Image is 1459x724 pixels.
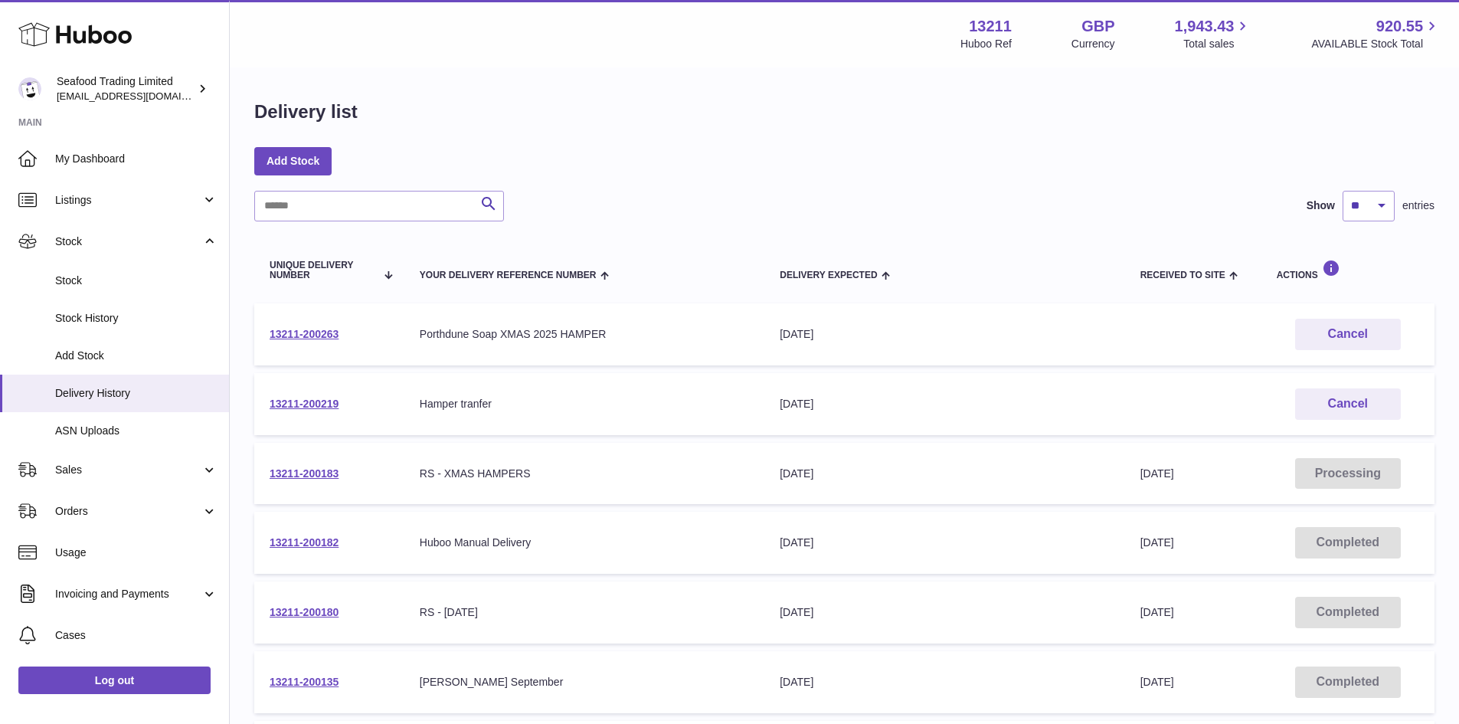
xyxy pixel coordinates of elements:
span: entries [1402,198,1434,213]
div: Huboo Manual Delivery [420,536,749,550]
a: 1,943.43 Total sales [1175,16,1252,51]
span: Invoicing and Payments [55,587,201,601]
label: Show [1307,198,1335,213]
button: Cancel [1295,319,1401,350]
div: Currency [1071,37,1115,51]
span: Stock [55,274,218,288]
span: Stock [55,234,201,249]
span: Stock History [55,311,218,326]
button: Cancel [1295,388,1401,420]
span: Received to Site [1140,270,1225,280]
a: 13211-200135 [270,676,339,688]
span: AVAILABLE Stock Total [1311,37,1441,51]
div: [DATE] [780,536,1109,550]
div: Porthdune Soap XMAS 2025 HAMPER [420,327,749,342]
span: Add Stock [55,349,218,363]
div: [PERSON_NAME] September [420,675,749,690]
div: Actions [1277,260,1419,280]
a: 13211-200182 [270,536,339,549]
span: Your Delivery Reference Number [420,270,597,280]
span: Delivery History [55,386,218,401]
h1: Delivery list [254,100,358,124]
a: 13211-200180 [270,606,339,618]
div: [DATE] [780,675,1109,690]
span: Unique Delivery Number [270,260,375,280]
div: [DATE] [780,327,1109,342]
span: [DATE] [1140,676,1174,688]
div: [DATE] [780,397,1109,411]
a: 13211-200219 [270,398,339,410]
img: online@rickstein.com [18,77,41,100]
div: RS - [DATE] [420,605,749,620]
span: Usage [55,545,218,560]
span: Delivery Expected [780,270,877,280]
a: 13211-200263 [270,328,339,340]
span: Orders [55,504,201,519]
span: Cases [55,628,218,643]
div: RS - XMAS HAMPERS [420,467,749,481]
a: Log out [18,667,211,694]
span: Listings [55,193,201,208]
a: 13211-200183 [270,467,339,480]
span: [DATE] [1140,467,1174,480]
strong: 13211 [969,16,1012,37]
div: Huboo Ref [960,37,1012,51]
span: ASN Uploads [55,424,218,438]
span: 920.55 [1376,16,1423,37]
div: [DATE] [780,605,1109,620]
div: [DATE] [780,467,1109,481]
span: Total sales [1183,37,1251,51]
strong: GBP [1081,16,1114,37]
a: 920.55 AVAILABLE Stock Total [1311,16,1441,51]
span: [DATE] [1140,536,1174,549]
a: Add Stock [254,147,332,175]
span: [DATE] [1140,606,1174,618]
span: [EMAIL_ADDRESS][DOMAIN_NAME] [57,90,225,102]
span: My Dashboard [55,152,218,166]
div: Hamper tranfer [420,397,749,411]
div: Seafood Trading Limited [57,74,195,103]
span: 1,943.43 [1175,16,1235,37]
span: Sales [55,463,201,477]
